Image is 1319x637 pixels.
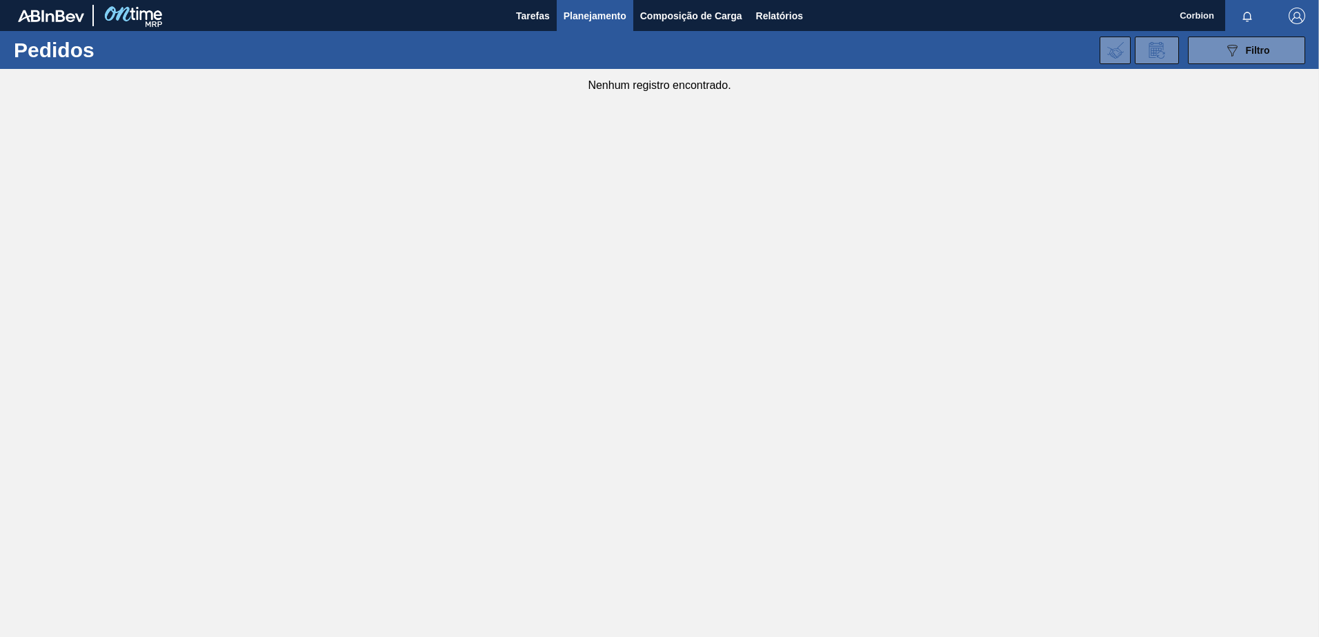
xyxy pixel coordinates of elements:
span: Filtro [1246,45,1270,56]
img: TNhmsLtSVTkK8tSr43FrP2fwEKptu5GPRR3wAAAABJRU5ErkJggg== [18,10,84,22]
div: Solicitação de Revisão de Pedidos [1135,37,1179,64]
div: Importar Negociações dos Pedidos [1100,37,1131,64]
button: Notificações [1225,6,1269,26]
span: Tarefas [516,8,550,24]
h1: Pedidos [14,42,220,58]
span: Relatórios [756,8,803,24]
span: Planejamento [564,8,626,24]
button: Filtro [1188,37,1305,64]
span: Composição de Carga [640,8,742,24]
img: Logout [1289,8,1305,24]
